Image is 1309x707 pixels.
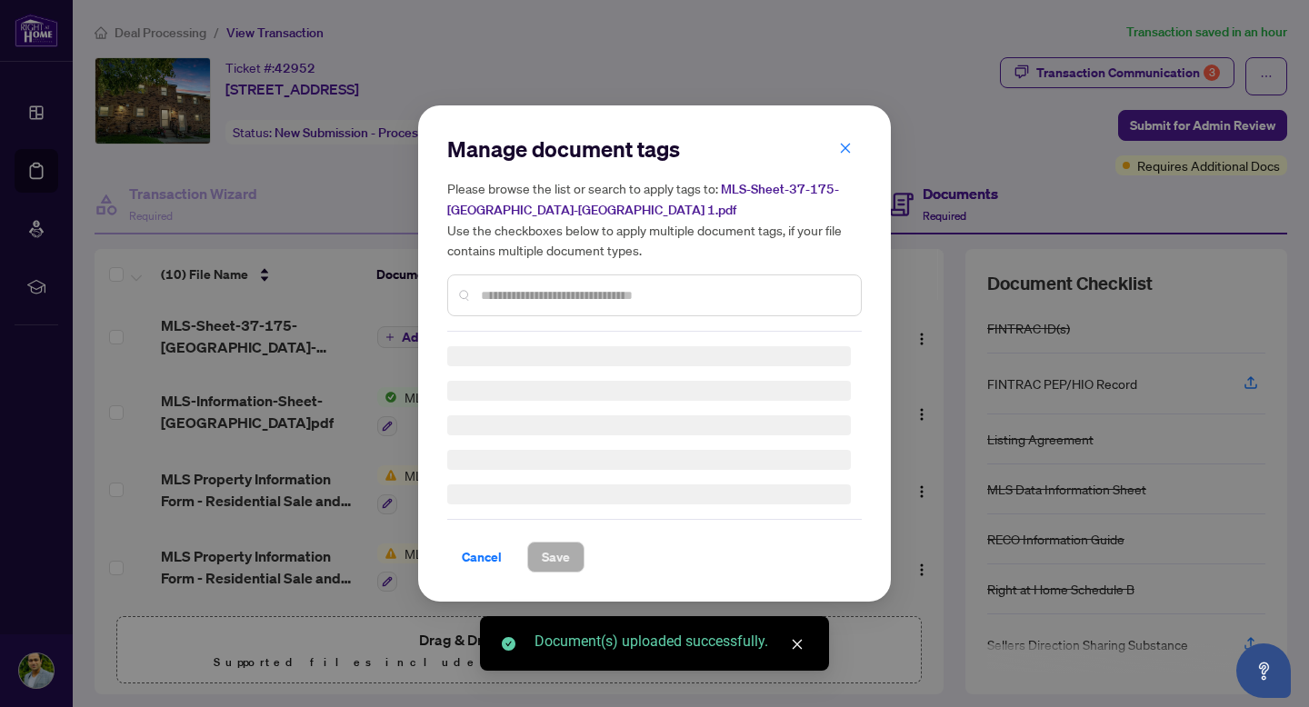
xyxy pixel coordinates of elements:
button: Cancel [447,542,516,573]
button: Save [527,542,585,573]
h5: Please browse the list or search to apply tags to: Use the checkboxes below to apply multiple doc... [447,178,862,260]
button: Open asap [1236,643,1291,698]
h2: Manage document tags [447,134,862,164]
span: close [791,638,804,651]
a: Close [787,634,807,654]
span: check-circle [502,637,515,651]
div: Document(s) uploaded successfully. [535,631,807,652]
span: close [839,142,852,154]
span: Cancel [462,543,502,572]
